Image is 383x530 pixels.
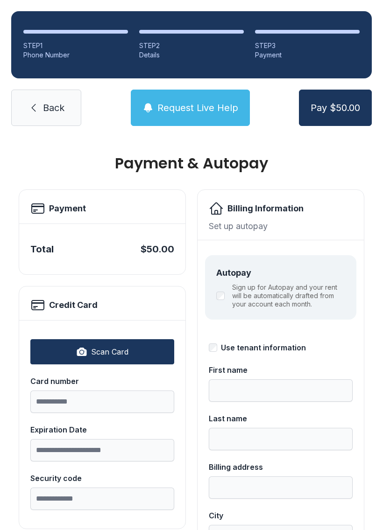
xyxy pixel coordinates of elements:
[255,41,360,50] div: STEP 3
[209,220,353,232] div: Set up autopay
[30,243,54,256] div: Total
[209,461,353,473] div: Billing address
[30,439,174,461] input: Expiration Date
[30,473,174,484] div: Security code
[209,476,353,499] input: Billing address
[19,156,364,171] h1: Payment & Autopay
[30,488,174,510] input: Security code
[139,50,244,60] div: Details
[141,243,174,256] div: $50.00
[311,101,360,114] span: Pay $50.00
[30,376,174,387] div: Card number
[30,391,174,413] input: Card number
[209,364,353,376] div: First name
[23,41,128,50] div: STEP 1
[216,266,345,279] div: Autopay
[139,41,244,50] div: STEP 2
[209,413,353,424] div: Last name
[91,346,128,357] span: Scan Card
[227,202,304,215] h2: Billing Information
[221,342,306,353] div: Use tenant information
[30,424,174,435] div: Expiration Date
[209,510,353,521] div: City
[209,379,353,402] input: First name
[43,101,64,114] span: Back
[49,299,98,312] h2: Credit Card
[49,202,86,215] h2: Payment
[232,283,345,308] label: Sign up for Autopay and your rent will be automatically drafted from your account each month.
[23,50,128,60] div: Phone Number
[255,50,360,60] div: Payment
[209,428,353,450] input: Last name
[157,101,238,114] span: Request Live Help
